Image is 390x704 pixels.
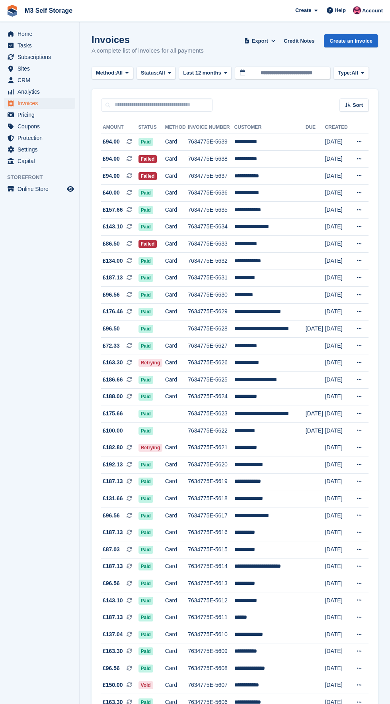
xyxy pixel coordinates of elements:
td: 7634775E-5609 [188,643,234,660]
td: [DATE] [325,321,350,338]
span: £94.00 [103,172,120,180]
span: Pricing [18,109,65,120]
td: 7634775E-5621 [188,439,234,456]
span: £182.80 [103,443,123,452]
span: Paid [138,529,153,537]
td: [DATE] [306,321,325,338]
td: Card [165,592,188,609]
span: Paid [138,546,153,554]
span: £96.56 [103,579,120,588]
a: menu [4,98,75,109]
td: Card [165,541,188,558]
td: [DATE] [325,287,350,304]
span: Paid [138,291,153,299]
td: 7634775E-5638 [188,151,234,168]
span: Coupons [18,121,65,132]
td: [DATE] [325,558,350,575]
button: Last 12 months [179,67,232,80]
span: Failed [138,240,157,248]
td: Card [165,660,188,677]
td: Card [165,439,188,456]
span: £187.13 [103,528,123,537]
span: Status: [141,69,158,77]
td: Card [165,269,188,287]
span: Home [18,28,65,39]
span: £134.00 [103,257,123,265]
span: £192.13 [103,460,123,469]
td: 7634775E-5631 [188,269,234,287]
span: Paid [138,427,153,435]
td: [DATE] [325,575,350,592]
td: 7634775E-5637 [188,167,234,185]
td: [DATE] [325,473,350,490]
td: 7634775E-5635 [188,202,234,219]
span: Tasks [18,40,65,51]
button: Export [242,34,277,47]
td: 7634775E-5629 [188,303,234,321]
td: [DATE] [325,677,350,694]
th: Method [165,121,188,134]
td: [DATE] [325,303,350,321]
span: £143.10 [103,222,123,231]
a: menu [4,86,75,97]
td: Card [165,575,188,592]
span: £94.00 [103,138,120,146]
span: Failed [138,172,157,180]
td: 7634775E-5622 [188,422,234,439]
span: Paid [138,274,153,282]
td: Card [165,473,188,490]
span: £163.30 [103,647,123,655]
span: Retrying [138,359,163,367]
td: 7634775E-5614 [188,558,234,575]
span: £72.33 [103,342,120,350]
span: Online Store [18,183,65,195]
span: £96.50 [103,324,120,333]
span: Paid [138,665,153,673]
td: [DATE] [325,422,350,439]
td: 7634775E-5615 [188,541,234,558]
td: Card [165,609,188,626]
td: [DATE] [306,405,325,423]
th: Amount [101,121,138,134]
a: menu [4,144,75,155]
img: stora-icon-8386f47178a22dfd0bd8f6a31ec36ba5ce8667c1dd55bd0f319d3a0aa187defe.svg [6,5,18,17]
td: [DATE] [325,507,350,524]
a: menu [4,109,75,120]
th: Due [306,121,325,134]
td: [DATE] [325,337,350,354]
td: [DATE] [325,405,350,423]
span: Paid [138,325,153,333]
td: [DATE] [325,202,350,219]
th: Created [325,121,350,134]
a: menu [4,155,75,167]
span: Paid [138,461,153,469]
span: Paid [138,614,153,621]
span: £176.46 [103,307,123,316]
td: 7634775E-5636 [188,185,234,202]
td: 7634775E-5630 [188,287,234,304]
span: Storefront [7,173,79,181]
td: 7634775E-5625 [188,372,234,389]
a: Credit Notes [281,34,318,47]
a: M3 Self Storage [21,4,76,17]
a: menu [4,75,75,86]
td: 7634775E-5624 [188,388,234,405]
span: Paid [138,631,153,639]
span: £96.56 [103,511,120,520]
span: Method: [96,69,116,77]
td: Card [165,558,188,575]
td: [DATE] [306,422,325,439]
span: Paid [138,597,153,605]
td: 7634775E-5633 [188,236,234,253]
span: Paid [138,342,153,350]
td: 7634775E-5626 [188,354,234,372]
span: Last 12 months [183,69,221,77]
span: £187.13 [103,562,123,570]
span: £150.00 [103,681,123,689]
span: £157.66 [103,206,123,214]
td: [DATE] [325,252,350,269]
img: Nick Jones [353,6,361,14]
td: [DATE] [325,134,350,151]
td: Card [165,677,188,694]
td: 7634775E-5616 [188,524,234,541]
